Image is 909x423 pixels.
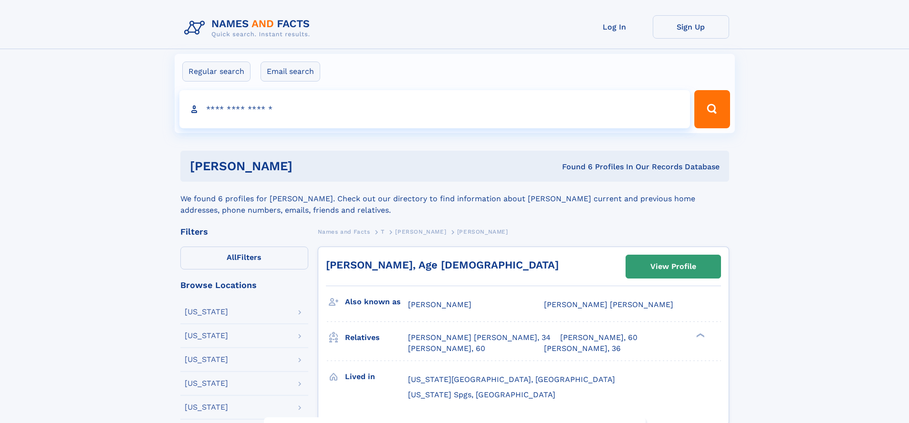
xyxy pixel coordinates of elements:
[180,15,318,41] img: Logo Names and Facts
[544,343,621,354] a: [PERSON_NAME], 36
[318,226,370,237] a: Names and Facts
[180,247,308,269] label: Filters
[408,390,555,399] span: [US_STATE] Spgs, [GEOGRAPHIC_DATA]
[544,300,673,309] span: [PERSON_NAME] [PERSON_NAME]
[560,332,637,343] a: [PERSON_NAME], 60
[381,228,385,235] span: T
[395,228,446,235] span: [PERSON_NAME]
[653,15,729,39] a: Sign Up
[408,300,471,309] span: [PERSON_NAME]
[626,255,721,278] a: View Profile
[180,227,308,236] div: Filters
[408,375,615,384] span: [US_STATE][GEOGRAPHIC_DATA], [GEOGRAPHIC_DATA]
[395,226,446,237] a: [PERSON_NAME]
[381,226,385,237] a: T
[694,90,730,128] button: Search Button
[261,62,320,82] label: Email search
[408,332,551,343] a: [PERSON_NAME] [PERSON_NAME], 34
[185,332,228,340] div: [US_STATE]
[326,259,559,271] a: [PERSON_NAME], Age [DEMOGRAPHIC_DATA]
[408,343,485,354] a: [PERSON_NAME], 60
[179,90,690,128] input: search input
[185,308,228,316] div: [US_STATE]
[185,356,228,363] div: [US_STATE]
[345,294,408,310] h3: Also known as
[185,403,228,411] div: [US_STATE]
[694,332,705,339] div: ❯
[427,162,720,172] div: Found 6 Profiles In Our Records Database
[650,256,696,278] div: View Profile
[457,228,508,235] span: [PERSON_NAME]
[345,369,408,385] h3: Lived in
[345,330,408,346] h3: Relatives
[180,182,729,216] div: We found 6 profiles for [PERSON_NAME]. Check out our directory to find information about [PERSON_...
[180,281,308,289] div: Browse Locations
[182,62,251,82] label: Regular search
[185,380,228,387] div: [US_STATE]
[227,253,237,262] span: All
[190,160,428,172] h1: [PERSON_NAME]
[576,15,653,39] a: Log In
